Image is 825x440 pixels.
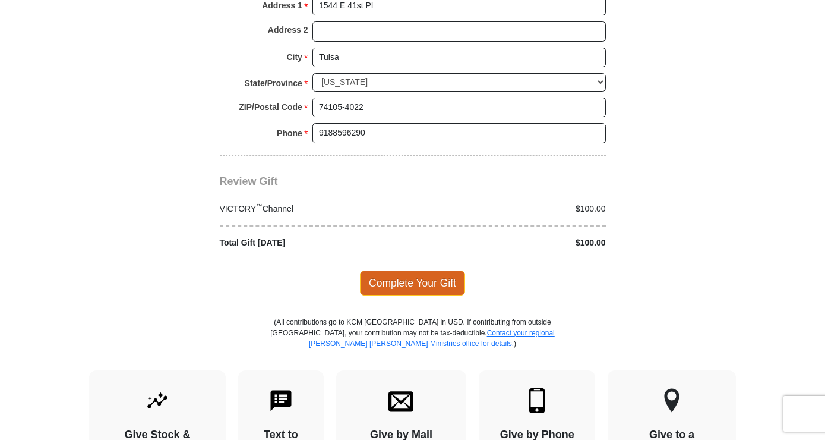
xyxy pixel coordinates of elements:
div: $100.00 [413,203,612,215]
strong: Address 2 [268,21,308,38]
img: envelope.svg [388,388,413,413]
div: $100.00 [413,237,612,249]
span: Review Gift [220,175,278,187]
strong: ZIP/Postal Code [239,99,302,115]
strong: Phone [277,125,302,142]
strong: State/Province [245,75,302,92]
p: (All contributions go to KCM [GEOGRAPHIC_DATA] in USD. If contributing from outside [GEOGRAPHIC_D... [270,317,555,370]
div: Total Gift [DATE] [213,237,413,249]
img: give-by-stock.svg [145,388,170,413]
div: VICTORY Channel [213,203,413,215]
strong: City [286,49,302,65]
img: text-to-give.svg [268,388,293,413]
a: Contact your regional [PERSON_NAME] [PERSON_NAME] Ministries office for details. [309,329,555,348]
img: other-region [663,388,680,413]
span: Complete Your Gift [360,271,465,296]
sup: ™ [256,202,263,209]
img: mobile.svg [524,388,549,413]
